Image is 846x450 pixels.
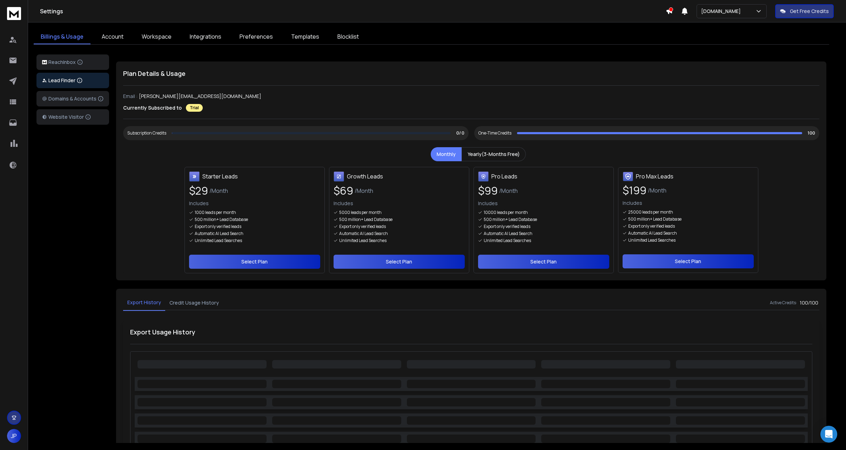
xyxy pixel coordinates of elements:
a: Integrations [183,30,228,44]
p: [DOMAIN_NAME] [701,8,744,15]
div: One-Time Credits [478,130,511,136]
p: 25000 leads per month [628,209,673,215]
p: Email : [123,93,137,100]
button: JP [7,429,21,443]
p: Export only verified leads [339,224,386,229]
p: Unlimited Lead Searches [339,238,387,243]
button: Get Free Credits [775,4,834,18]
h3: Starter Leads [202,172,238,181]
p: 100 [808,130,815,136]
p: Get Free Credits [790,8,829,15]
a: Templates [284,30,326,44]
p: 0/ 0 [456,130,464,136]
p: Includes [334,200,465,207]
button: Select Plan [334,255,465,269]
p: Export only verified leads [195,224,241,229]
button: Select Plan [478,255,609,269]
p: 1000 leads per month [195,210,236,215]
p: Includes [478,200,609,207]
p: 500 million+ Lead Database [195,217,248,222]
p: Automatic AI Lead Search [339,231,388,236]
img: logo [42,60,47,65]
p: Currently Subscribed to [123,104,182,111]
a: Blocklist [330,30,366,44]
span: $ 69 [334,184,353,197]
p: Automatic AI Lead Search [484,231,532,236]
a: Billings & Usage [34,30,90,44]
h3: 100 / 100 [800,299,819,306]
button: Select Plan [623,254,754,268]
p: 5000 leads per month [339,210,382,215]
span: /Month [355,187,373,195]
p: 500 million+ Lead Database [628,216,681,222]
a: Workspace [135,30,179,44]
h1: Settings [40,7,666,15]
p: Unlimited Lead Searches [195,238,242,243]
h1: Plan Details & Usage [123,69,819,78]
p: 500 million+ Lead Database [339,217,392,222]
span: /Month [209,187,228,195]
button: Credit Usage History [165,295,223,311]
p: Export only verified leads [484,224,530,229]
p: Unlimited Lead Searches [628,237,676,243]
span: $ 199 [623,184,646,197]
button: Lead Finder [36,73,109,88]
p: [PERSON_NAME][EMAIL_ADDRESS][DOMAIN_NAME] [139,93,261,100]
p: Includes [189,200,320,207]
a: Account [95,30,130,44]
div: Trial [186,104,203,112]
img: logo [7,7,21,20]
button: Domains & Accounts [36,91,109,106]
span: /Month [648,186,666,195]
h3: Pro Leads [491,172,517,181]
button: Yearly(3-Months Free) [462,147,526,161]
span: $ 29 [189,184,208,197]
p: Automatic AI Lead Search [628,230,677,236]
h6: Active Credits: [770,300,797,306]
h3: Pro Max Leads [636,172,673,181]
button: Select Plan [189,255,320,269]
span: /Month [499,187,518,195]
button: ReachInbox [36,54,109,70]
button: Export History [123,295,165,311]
p: Includes [623,200,754,207]
button: Website Visitor [36,109,109,125]
h3: Growth Leads [347,172,383,181]
p: 10000 leads per month [484,210,528,215]
button: Monthly [431,147,462,161]
span: $ 99 [478,184,498,197]
p: Export only verified leads [628,223,675,229]
p: 500 million+ Lead Database [484,217,537,222]
div: Open Intercom Messenger [820,426,837,443]
p: Unlimited Lead Searches [484,238,531,243]
h1: Export Usage History [130,327,195,337]
p: Automatic AI Lead Search [195,231,243,236]
div: Subscription Credits [127,130,166,136]
a: Preferences [233,30,280,44]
